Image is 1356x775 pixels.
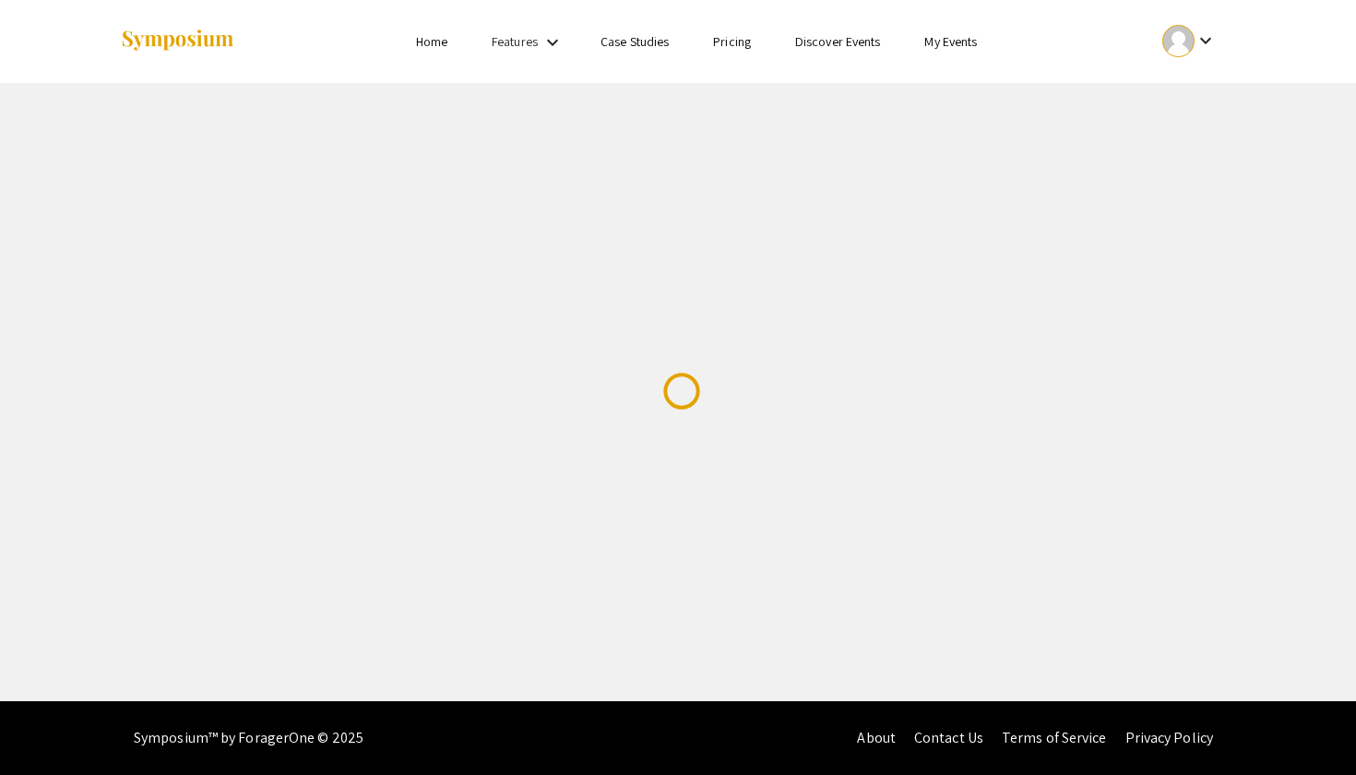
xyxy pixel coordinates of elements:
[1278,692,1342,761] iframe: Chat
[713,33,751,50] a: Pricing
[924,33,977,50] a: My Events
[914,728,983,747] a: Contact Us
[541,31,564,54] mat-icon: Expand Features list
[134,701,363,775] div: Symposium™ by ForagerOne © 2025
[1143,20,1236,62] button: Expand account dropdown
[795,33,881,50] a: Discover Events
[601,33,669,50] a: Case Studies
[120,29,235,54] img: Symposium by ForagerOne
[492,33,538,50] a: Features
[1002,728,1107,747] a: Terms of Service
[1195,30,1217,52] mat-icon: Expand account dropdown
[857,728,896,747] a: About
[416,33,447,50] a: Home
[1125,728,1213,747] a: Privacy Policy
